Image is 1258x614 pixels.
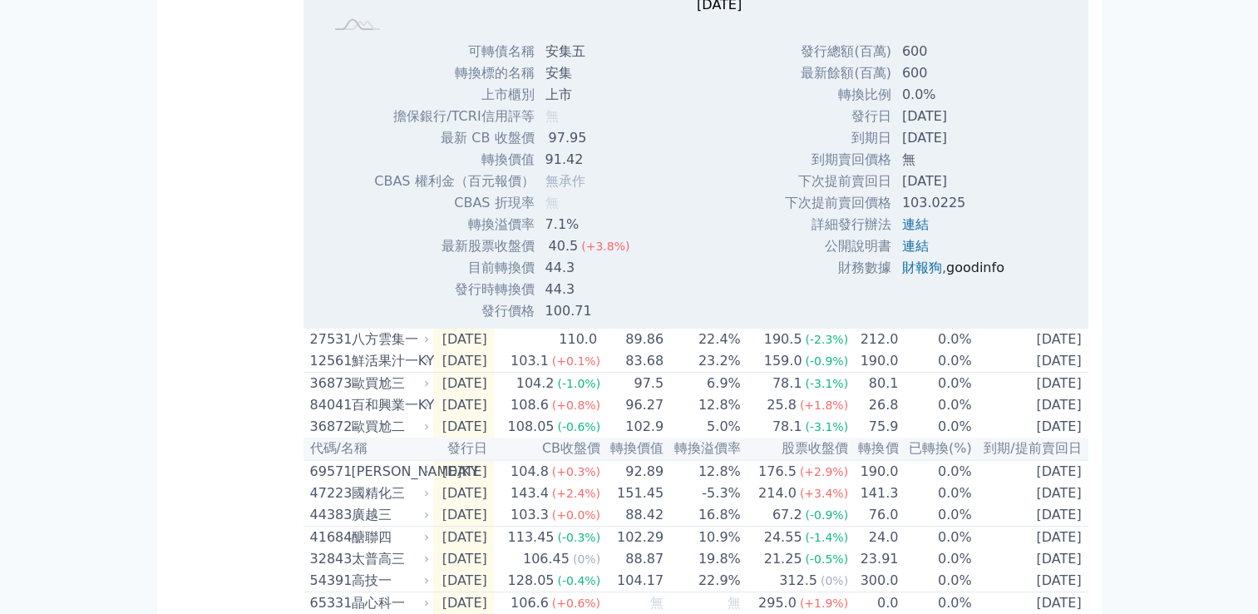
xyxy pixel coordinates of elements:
span: (-0.4%) [557,574,600,587]
span: 無 [650,595,664,611]
div: 百和興業一KY [352,395,427,415]
div: 65331 [310,593,348,613]
span: (+2.9%) [800,465,848,478]
div: 108.05 [504,417,557,437]
td: 財務數據 [784,257,892,279]
td: 141.3 [849,483,899,504]
td: [DATE] [973,548,1088,570]
td: 轉換溢價率 [373,214,535,235]
div: 103.3 [507,505,552,525]
a: 連結 [902,216,929,232]
td: 190.0 [849,460,899,483]
th: 轉換價 [849,438,899,460]
td: 88.42 [601,504,664,527]
td: 103.0225 [892,192,1018,214]
span: 無承作 [545,173,585,189]
th: 發行日 [433,438,494,460]
td: CBAS 折現率 [373,192,535,214]
span: (0%) [573,552,600,566]
td: 0.0% [899,504,972,527]
td: 轉換價值 [373,149,535,171]
td: 23.2% [664,350,742,373]
td: 76.0 [849,504,899,527]
span: (+0.3%) [552,465,600,478]
td: 600 [892,41,1018,62]
td: [DATE] [433,570,494,592]
div: 104.8 [507,462,552,482]
span: (-0.6%) [557,420,600,433]
div: 鮮活果汁一KY [352,351,427,371]
td: 102.9 [601,416,664,438]
td: , [892,257,1018,279]
td: 24.0 [849,527,899,549]
td: 88.87 [601,548,664,570]
td: 0.0% [899,394,972,416]
div: 113.45 [504,527,557,547]
div: 廣越三 [352,505,427,525]
td: 104.17 [601,570,664,592]
td: [DATE] [973,570,1088,592]
td: 目前轉換價 [373,257,535,279]
td: [DATE] [433,460,494,483]
div: 69571 [310,462,348,482]
td: 安集五 [535,41,644,62]
td: [DATE] [433,548,494,570]
div: 太普高三 [352,549,427,569]
td: [DATE] [973,504,1088,527]
td: 下次提前賣回價格 [784,192,892,214]
div: 歐買尬三 [352,374,427,394]
td: 到期賣回價格 [784,149,892,171]
td: 0.0% [899,416,972,438]
td: 7.1% [535,214,644,235]
td: 最新股票收盤價 [373,235,535,257]
td: 102.29 [601,527,664,549]
td: 151.45 [601,483,664,504]
div: 78.1 [769,417,806,437]
td: [DATE] [433,504,494,527]
span: 無 [728,595,741,611]
th: CB收盤價 [494,438,601,460]
td: 可轉債名稱 [373,41,535,62]
div: 67.2 [769,505,806,525]
div: 12561 [310,351,348,371]
td: 發行價格 [373,300,535,322]
div: 106.6 [507,593,552,613]
td: -5.3% [664,483,742,504]
td: 12.8% [664,394,742,416]
div: 40.5 [545,236,582,256]
div: 104.2 [513,374,558,394]
span: (+3.4%) [800,487,848,500]
span: (0%) [821,574,848,587]
span: (+0.6%) [552,597,600,610]
td: 公開說明書 [784,235,892,257]
span: (-0.9%) [805,354,848,368]
div: 312.5 [776,571,821,591]
div: 159.0 [761,351,806,371]
div: 97.95 [545,128,590,148]
div: 110.0 [555,329,600,349]
td: 89.86 [601,329,664,350]
td: 97.5 [601,373,664,395]
td: 10.9% [664,527,742,549]
td: [DATE] [892,106,1018,127]
td: 44.3 [535,257,644,279]
td: 19.8% [664,548,742,570]
span: (-0.9%) [805,508,848,522]
div: 47223 [310,483,348,503]
td: 23.91 [849,548,899,570]
td: 0.0% [899,483,972,504]
td: 0.0% [899,350,972,373]
span: (+1.8%) [800,399,848,412]
td: 16.8% [664,504,742,527]
div: 八方雲集一 [352,329,427,349]
td: 0.0% [892,84,1018,106]
a: 財報狗 [902,260,942,275]
td: 擔保銀行/TCRI信用評等 [373,106,535,127]
td: [DATE] [433,483,494,504]
td: 0.0% [899,570,972,592]
td: 無 [892,149,1018,171]
td: [DATE] [973,483,1088,504]
td: [DATE] [892,171,1018,192]
td: 轉換標的名稱 [373,62,535,84]
td: 6.9% [664,373,742,395]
